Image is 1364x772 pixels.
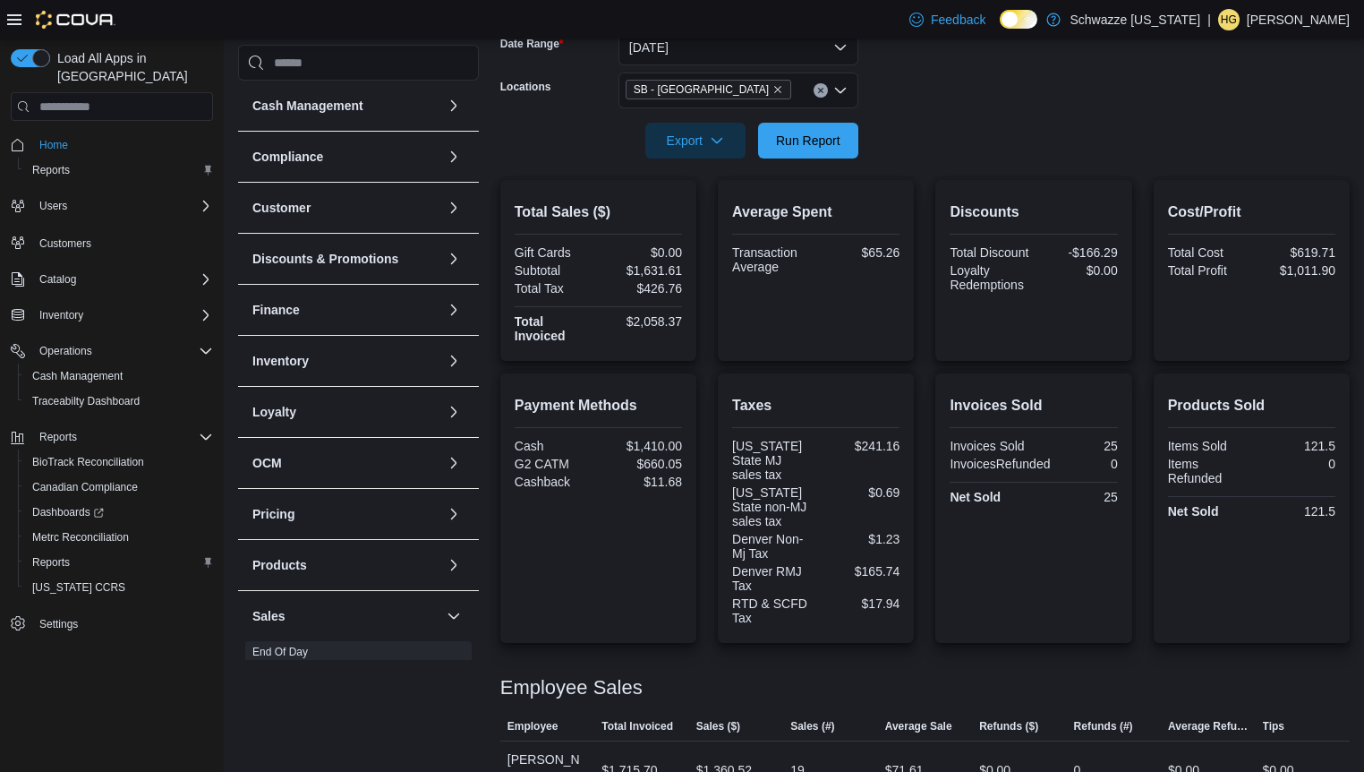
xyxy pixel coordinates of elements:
span: Canadian Compliance [32,480,138,494]
button: Remove SB - North Denver from selection in this group [772,84,783,95]
div: Denver Non-Mj Tax [732,532,813,561]
h3: Discounts & Promotions [252,250,398,268]
span: Users [39,199,67,213]
button: Inventory [32,305,90,326]
button: OCM [443,452,465,474]
button: Inventory [252,352,439,370]
a: Dashboards [25,502,111,523]
button: Discounts & Promotions [252,250,439,268]
a: End Of Day [252,646,308,658]
span: Catalog [32,269,213,290]
div: Gift Cards [515,245,595,260]
span: Dark Mode [1000,29,1001,30]
div: $2,058.37 [601,314,682,329]
span: Employee [507,719,558,733]
div: Total Tax [515,281,595,296]
button: Products [252,556,439,574]
div: $17.94 [820,596,900,611]
p: Schwazze [US_STATE] [1070,9,1200,30]
span: Inventory [39,308,83,322]
div: $1,011.90 [1255,263,1335,278]
div: RTD & SCFD Tax [732,596,813,625]
h2: Discounts [950,202,1117,223]
span: Metrc Reconciliation [32,530,129,545]
h3: Loyalty [252,403,296,421]
button: OCM [252,454,439,472]
div: G2 CATM [515,457,595,471]
span: Reports [25,552,213,573]
a: [US_STATE] CCRS [25,577,132,598]
div: Total Profit [1168,263,1249,278]
h3: Cash Management [252,97,363,115]
button: Inventory [4,303,220,328]
div: Cash [515,439,595,453]
span: Total Invoiced [601,719,673,733]
a: Dashboards [18,500,220,525]
span: Reports [25,159,213,181]
button: Run Report [758,123,858,159]
span: [US_STATE] CCRS [32,580,125,595]
button: Cash Management [443,95,465,116]
a: Home [32,134,75,156]
span: End Of Day [252,645,308,659]
span: Settings [32,613,213,635]
button: Reports [4,425,220,450]
a: Customers [32,233,98,254]
span: Dashboards [32,505,104,519]
span: Reports [39,430,77,444]
span: Average Sale [885,719,952,733]
div: $426.76 [601,281,682,296]
button: Reports [18,550,220,575]
div: Denver RMJ Tax [732,564,813,593]
div: Items Refunded [1168,457,1249,485]
button: [DATE] [618,30,858,65]
div: Transaction Average [732,245,813,274]
button: Sales [252,607,439,625]
a: BioTrack Reconciliation [25,451,151,473]
button: Reports [18,158,220,183]
div: $0.00 [1037,263,1118,278]
span: Cash Management [25,365,213,387]
span: Load All Apps in [GEOGRAPHIC_DATA] [50,49,213,85]
span: Average Refund [1168,719,1248,733]
div: $1,631.61 [601,263,682,278]
button: Open list of options [833,83,848,98]
label: Locations [500,80,551,94]
span: Cash Management [32,369,123,383]
button: Customer [443,197,465,219]
button: Users [32,195,74,217]
h3: Employee Sales [500,677,643,699]
button: Pricing [252,505,439,523]
div: $1.23 [820,532,900,546]
div: $0.69 [820,485,900,500]
div: -$166.29 [1037,245,1118,260]
div: $619.71 [1255,245,1335,260]
a: Settings [32,613,85,635]
strong: Net Sold [950,490,1001,504]
button: Finance [443,299,465,321]
button: Catalog [32,269,83,290]
button: Finance [252,301,439,319]
h3: Pricing [252,505,294,523]
button: Customer [252,199,439,217]
button: Loyalty [443,401,465,423]
span: Tips [1263,719,1284,733]
button: Reports [32,426,84,448]
label: Date Range [500,37,564,51]
button: Pricing [443,503,465,525]
button: Settings [4,611,220,637]
button: Loyalty [252,403,439,421]
div: 121.5 [1255,439,1335,453]
img: Cova [36,11,115,29]
nav: Complex example [11,124,213,683]
h2: Average Spent [732,202,899,223]
button: Compliance [443,146,465,167]
button: [US_STATE] CCRS [18,575,220,600]
span: Reports [32,555,70,570]
div: Hunter Grundman [1218,9,1240,30]
a: Cash Management [25,365,130,387]
button: Compliance [252,148,439,166]
div: [US_STATE] State non-MJ sales tax [732,485,813,528]
span: BioTrack Reconciliation [32,455,144,469]
a: Traceabilty Dashboard [25,390,147,412]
